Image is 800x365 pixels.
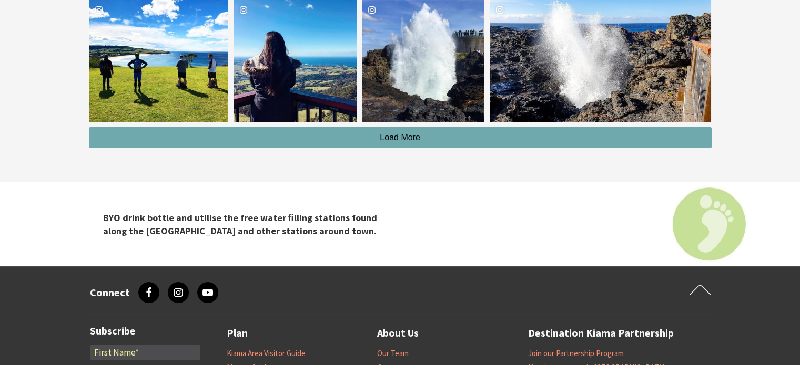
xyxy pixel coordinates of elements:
[528,325,674,342] a: Destination Kiama Partnership
[227,325,248,342] a: Plan
[89,127,712,148] button: Load more images
[90,286,130,299] h3: Connect
[227,348,306,359] a: Kiama Area Visitor Guide
[528,348,624,359] a: Join our Partnership Program
[377,348,409,359] a: Our Team
[366,4,378,16] svg: instagram icon
[90,345,200,361] input: First Name*
[377,325,419,342] a: About Us
[90,325,200,337] h3: Subscribe
[494,4,505,16] svg: instagram icon
[93,4,105,16] svg: instagram icon
[380,133,420,142] span: Load More
[238,4,249,16] svg: instagram icon
[103,212,377,237] strong: BYO drink bottle and utilise the free water ﬁlling stations found along the [GEOGRAPHIC_DATA] and...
